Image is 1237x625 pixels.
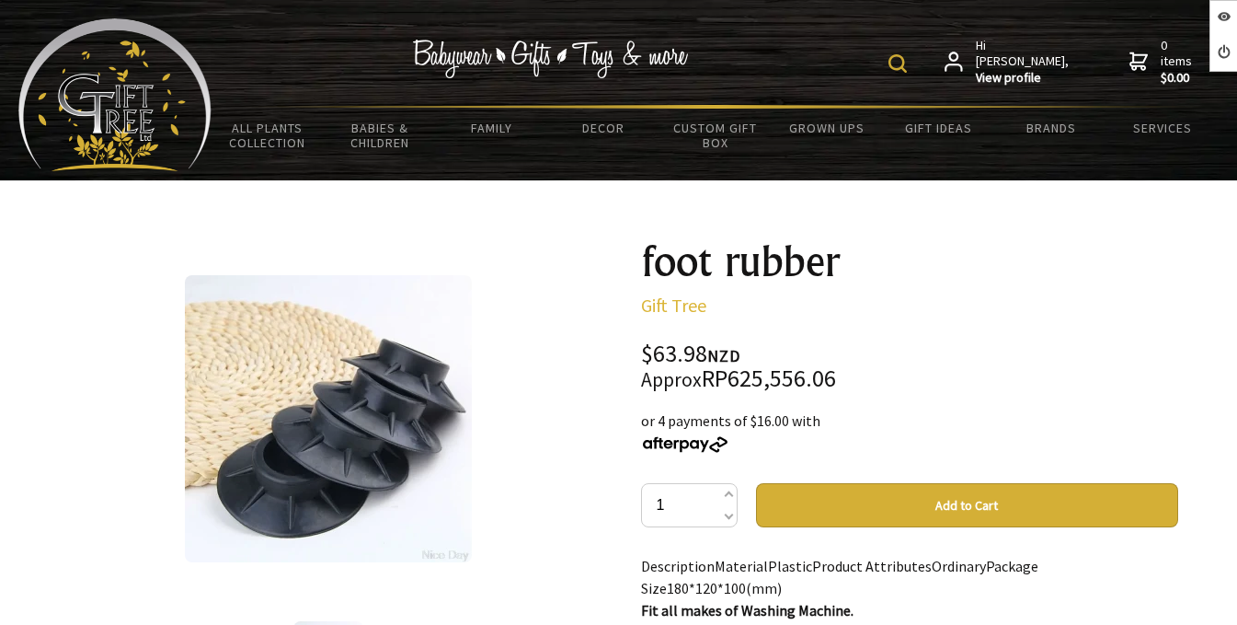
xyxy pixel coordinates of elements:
img: Babyware - Gifts - Toys and more... [18,18,212,171]
a: Gift Ideas [883,109,995,147]
a: Grown Ups [771,109,883,147]
strong: $0.00 [1161,70,1196,87]
span: Hi [PERSON_NAME], [976,38,1071,87]
a: Family [435,109,547,147]
a: Services [1106,109,1219,147]
div: or 4 payments of $16.00 with [641,410,1178,454]
a: All Plants Collection [212,109,324,162]
img: Babywear - Gifts - Toys & more [412,40,688,78]
div: $63.98 RP625,556.06 [641,342,1178,391]
button: Add to Cart [756,483,1178,527]
span: 0 items [1161,37,1196,87]
strong: View profile [976,70,1071,87]
span: NZD [707,345,740,366]
h1: foot rubber [641,239,1178,284]
a: Decor [547,109,659,147]
a: Babies & Children [324,109,436,162]
img: foot rubber [185,275,472,562]
img: Afterpay [641,436,729,453]
strong: Fit all makes of Washing Machine. [641,601,853,619]
a: Hi [PERSON_NAME],View profile [945,38,1071,87]
a: Brands [995,109,1107,147]
a: Gift Tree [641,294,706,317]
a: Custom Gift Box [659,109,772,162]
small: Approx [641,367,702,392]
img: product search [888,54,907,73]
a: 0 items$0.00 [1129,38,1196,87]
